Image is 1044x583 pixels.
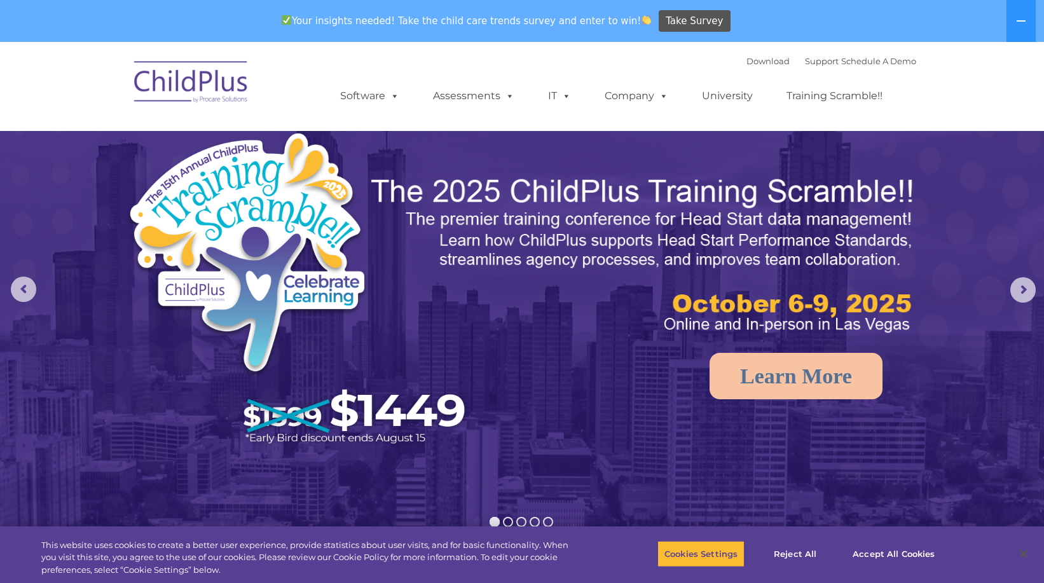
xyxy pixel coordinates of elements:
[755,540,835,567] button: Reject All
[774,83,895,109] a: Training Scramble!!
[420,83,527,109] a: Assessments
[659,10,731,32] a: Take Survey
[128,52,255,116] img: ChildPlus by Procare Solutions
[710,353,883,399] a: Learn More
[657,540,745,567] button: Cookies Settings
[1010,540,1038,568] button: Close
[746,56,916,66] font: |
[177,136,231,146] span: Phone number
[841,56,916,66] a: Schedule A Demo
[282,15,291,25] img: ✅
[642,15,651,25] img: 👏
[276,8,657,33] span: Your insights needed! Take the child care trends survey and enter to win!
[689,83,766,109] a: University
[535,83,584,109] a: IT
[666,10,723,32] span: Take Survey
[846,540,942,567] button: Accept All Cookies
[592,83,681,109] a: Company
[177,84,216,93] span: Last name
[327,83,412,109] a: Software
[805,56,839,66] a: Support
[746,56,790,66] a: Download
[41,539,574,577] div: This website uses cookies to create a better user experience, provide statistics about user visit...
